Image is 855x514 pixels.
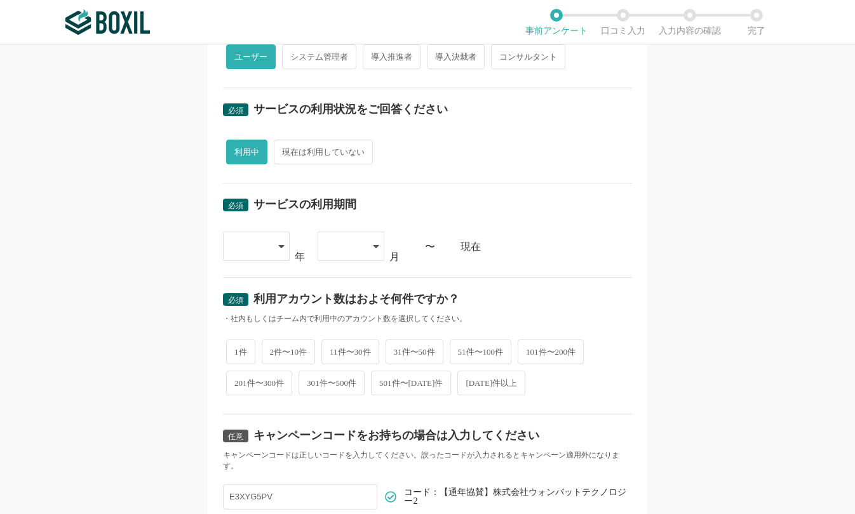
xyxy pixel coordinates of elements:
span: [DATE]件以上 [457,371,525,395]
div: キャンペーンコードをお持ちの場合は入力してください [253,430,539,441]
span: 利用中 [226,140,267,164]
div: サービスの利用期間 [253,199,356,210]
span: システム管理者 [282,44,356,69]
li: 事前アンケート [523,9,589,36]
div: ・社内もしくはチーム内で利用中のアカウント数を選択してください。 [223,313,632,324]
span: 必須 [228,106,243,115]
div: 年 [295,252,305,262]
span: 2件〜10件 [262,339,316,364]
span: 1件 [226,339,255,364]
span: 51件〜100件 [450,339,512,364]
div: 利用アカウント数はおよそ何件ですか？ [253,293,459,305]
span: 31件〜50件 [386,339,443,364]
span: ユーザー [226,44,276,69]
li: 完了 [723,9,790,36]
span: コード：【通年協賛】株式会社ウォンバットテクノロジー2 [404,488,632,506]
span: 11件〜30件 [321,339,379,364]
span: 導入推進者 [363,44,421,69]
span: 201件〜300件 [226,371,292,395]
img: ボクシルSaaS_ロゴ [65,10,150,35]
span: 501件〜[DATE]件 [371,371,451,395]
span: 任意 [228,432,243,441]
span: 現在は利用していない [274,140,373,164]
span: コンサルタント [491,44,565,69]
span: 301件〜500件 [299,371,365,395]
div: 〜 [425,242,435,252]
div: 現在 [461,242,632,252]
li: 入力内容の確認 [656,9,723,36]
span: 必須 [228,296,243,305]
div: キャンペーンコードは正しいコードを入力してください。誤ったコードが入力されるとキャンペーン適用外になります。 [223,450,632,471]
div: 月 [389,252,400,262]
div: サービスの利用状況をご回答ください [253,103,448,115]
li: 口コミ入力 [589,9,656,36]
span: 導入決裁者 [427,44,485,69]
span: 必須 [228,201,243,210]
span: 101件〜200件 [518,339,584,364]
